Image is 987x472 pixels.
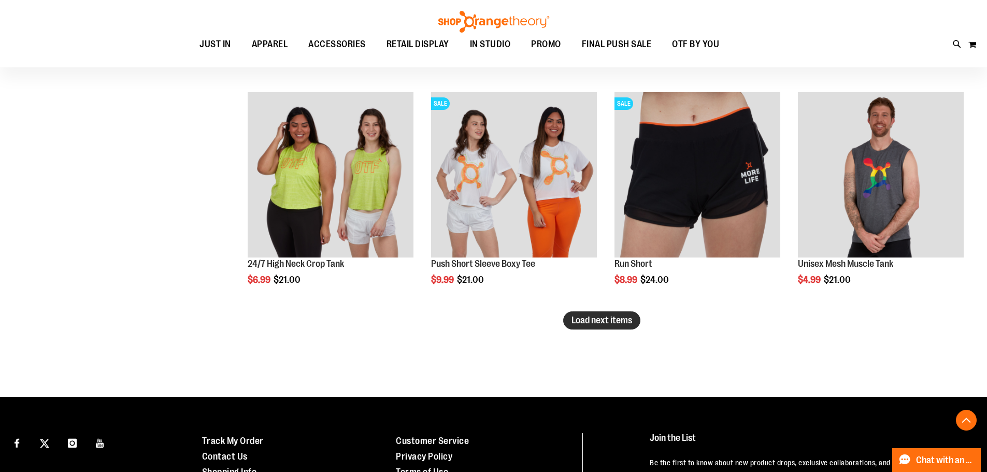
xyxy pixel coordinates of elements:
[956,410,977,431] button: Back To Top
[387,33,449,56] span: RETAIL DISPLAY
[798,92,964,260] a: Product image for Unisex Mesh Muscle Tank
[614,259,652,269] a: Run Short
[614,275,639,285] span: $8.99
[640,275,670,285] span: $24.00
[571,315,632,325] span: Load next items
[274,275,302,285] span: $21.00
[426,87,602,312] div: product
[614,92,780,260] a: Product image for Run ShortsSALE
[8,433,26,451] a: Visit our Facebook page
[614,92,780,258] img: Product image for Run Shorts
[202,436,264,446] a: Track My Order
[63,433,81,451] a: Visit our Instagram page
[824,275,852,285] span: $21.00
[892,448,981,472] button: Chat with an Expert
[582,33,652,56] span: FINAL PUSH SALE
[614,97,633,110] span: SALE
[431,97,450,110] span: SALE
[672,33,719,56] span: OTF BY YOU
[798,275,822,285] span: $4.99
[396,451,452,462] a: Privacy Policy
[431,92,597,258] img: Product image for Push Short Sleeve Boxy Tee
[798,259,893,269] a: Unisex Mesh Muscle Tank
[199,33,231,56] span: JUST IN
[916,455,975,465] span: Chat with an Expert
[431,275,455,285] span: $9.99
[36,433,54,451] a: Visit our X page
[248,259,344,269] a: 24/7 High Neck Crop Tank
[431,259,535,269] a: Push Short Sleeve Boxy Tee
[248,92,413,258] img: Product image for 24/7 High Neck Crop Tank
[793,87,969,312] div: product
[531,33,561,56] span: PROMO
[242,87,419,312] div: product
[650,433,963,452] h4: Join the List
[431,92,597,260] a: Product image for Push Short Sleeve Boxy TeeSALE
[470,33,511,56] span: IN STUDIO
[308,33,366,56] span: ACCESSORIES
[437,11,551,33] img: Shop Orangetheory
[609,87,785,312] div: product
[650,457,963,468] p: Be the first to know about new product drops, exclusive collaborations, and shopping events!
[248,92,413,260] a: Product image for 24/7 High Neck Crop Tank
[798,92,964,258] img: Product image for Unisex Mesh Muscle Tank
[40,439,49,448] img: Twitter
[248,275,272,285] span: $6.99
[202,451,248,462] a: Contact Us
[252,33,288,56] span: APPAREL
[563,311,640,330] button: Load next items
[91,433,109,451] a: Visit our Youtube page
[457,275,485,285] span: $21.00
[396,436,469,446] a: Customer Service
